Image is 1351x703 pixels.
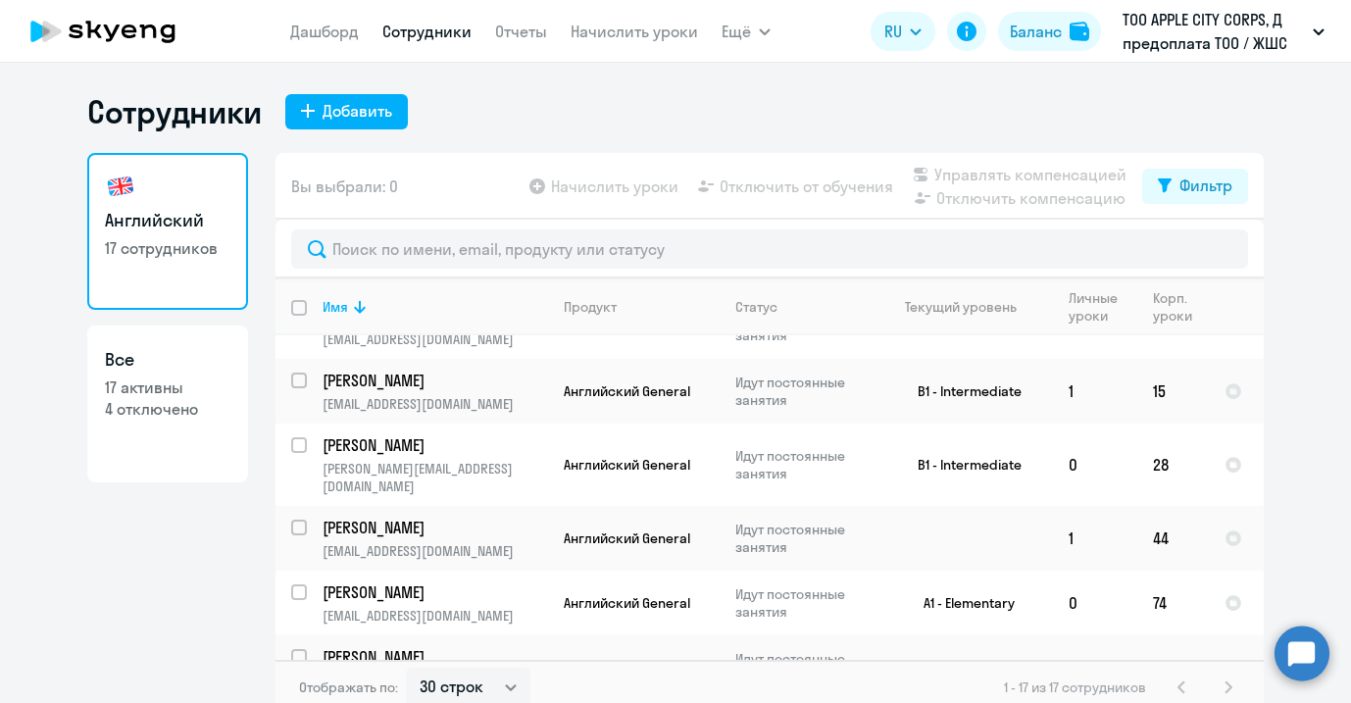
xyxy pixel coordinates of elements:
a: Все17 активны4 отключено [87,326,248,482]
td: 74 [1137,571,1209,635]
p: 17 сотрудников [105,237,230,259]
p: [PERSON_NAME][EMAIL_ADDRESS][DOMAIN_NAME] [323,460,547,495]
div: Текущий уровень [905,298,1017,316]
button: ТОО APPLE CITY CORPS, Д предоплата ТОО / ЖШС «Apple City Corps» [1113,8,1334,55]
a: Английский17 сотрудников [87,153,248,310]
td: 0 [1053,635,1137,700]
p: [EMAIL_ADDRESS][DOMAIN_NAME] [323,395,547,413]
td: 44 [1137,506,1209,571]
h1: Сотрудники [87,92,262,131]
div: Корп. уроки [1153,289,1195,325]
input: Поиск по имени, email, продукту или статусу [291,229,1248,269]
p: [PERSON_NAME] [323,434,544,456]
div: Имя [323,298,547,316]
p: Идут постоянные занятия [735,585,870,621]
p: 4 отключено [105,398,230,420]
a: [PERSON_NAME] [323,646,547,668]
td: 44 [1137,635,1209,700]
span: Ещё [722,20,751,43]
h3: Английский [105,208,230,233]
p: [EMAIL_ADDRESS][DOMAIN_NAME] [323,330,547,348]
p: [PERSON_NAME] [323,581,544,603]
span: Вы выбрали: 0 [291,175,398,198]
img: balance [1070,22,1089,41]
p: [EMAIL_ADDRESS][DOMAIN_NAME] [323,607,547,625]
a: [PERSON_NAME] [323,581,547,603]
p: [EMAIL_ADDRESS][DOMAIN_NAME] [323,542,547,560]
td: 0 [1053,571,1137,635]
p: [PERSON_NAME] [323,517,544,538]
a: Сотрудники [382,22,472,41]
p: [PERSON_NAME] [323,646,544,668]
button: Ещё [722,12,771,51]
td: 15 [1137,359,1209,424]
td: 28 [1137,424,1209,506]
button: Добавить [285,94,408,129]
td: 1 [1053,359,1137,424]
a: [PERSON_NAME] [323,434,547,456]
span: Английский General [564,382,690,400]
div: Статус [735,298,777,316]
div: Добавить [323,99,392,123]
span: 1 - 17 из 17 сотрудников [1004,678,1146,696]
div: Корп. уроки [1153,289,1208,325]
p: [PERSON_NAME] [323,370,544,391]
p: Идут постоянные занятия [735,447,870,482]
p: 17 активны [105,377,230,398]
p: Идут постоянные занятия [735,650,870,685]
span: Отображать по: [299,678,398,696]
div: Продукт [564,298,719,316]
div: Статус [735,298,870,316]
button: RU [871,12,935,51]
a: Начислить уроки [571,22,698,41]
img: english [105,171,136,202]
span: RU [884,20,902,43]
td: A1 - Elementary [871,571,1053,635]
div: Продукт [564,298,617,316]
button: Фильтр [1142,169,1248,204]
div: Личные уроки [1069,289,1124,325]
p: Идут постоянные занятия [735,521,870,556]
td: B1 - Intermediate [871,424,1053,506]
a: Дашборд [290,22,359,41]
span: Английский General [564,594,690,612]
td: 1 [1053,506,1137,571]
span: Английский General [564,456,690,474]
a: [PERSON_NAME] [323,370,547,391]
td: B1 - Intermediate [871,359,1053,424]
span: Английский General [564,529,690,547]
div: Фильтр [1179,174,1232,197]
div: Текущий уровень [886,298,1052,316]
p: ТОО APPLE CITY CORPS, Д предоплата ТОО / ЖШС «Apple City Corps» [1123,8,1305,55]
td: 0 [1053,424,1137,506]
a: [PERSON_NAME] [323,517,547,538]
div: Баланс [1010,20,1062,43]
button: Балансbalance [998,12,1101,51]
div: Имя [323,298,348,316]
h3: Все [105,347,230,373]
a: Отчеты [495,22,547,41]
span: Английский General [564,659,690,677]
div: Личные уроки [1069,289,1136,325]
p: Идут постоянные занятия [735,374,870,409]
